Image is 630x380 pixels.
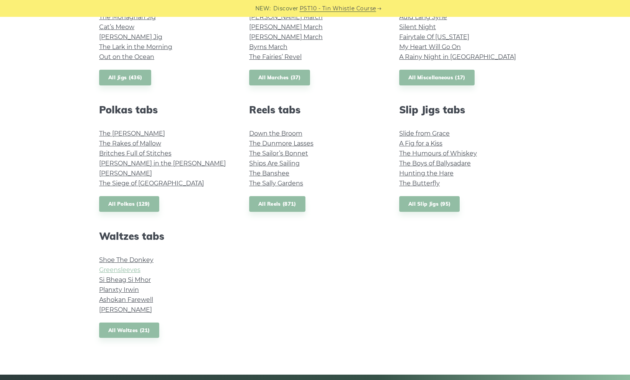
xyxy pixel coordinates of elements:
[399,43,461,51] a: My Heart Will Go On
[99,180,204,187] a: The Siege of [GEOGRAPHIC_DATA]
[99,70,151,85] a: All Jigs (436)
[99,43,172,51] a: The Lark in the Morning
[99,53,154,61] a: Out on the Ocean
[249,43,287,51] a: Byrns March
[99,196,159,212] a: All Polkas (129)
[249,13,323,21] a: [PERSON_NAME] March
[399,70,475,85] a: All Miscellaneous (17)
[99,160,226,167] a: [PERSON_NAME] in the [PERSON_NAME]
[99,266,140,274] a: Greensleeves
[399,180,440,187] a: The Butterfly
[249,53,302,61] a: The Fairies’ Revel
[300,4,376,13] a: PST10 - Tin Whistle Course
[99,150,171,157] a: Britches Full of Stitches
[99,170,152,177] a: [PERSON_NAME]
[399,13,447,21] a: Auld Lang Syne
[99,130,165,137] a: The [PERSON_NAME]
[249,70,310,85] a: All Marches (37)
[99,13,156,21] a: The Monaghan Jig
[99,256,153,264] a: Shoe The Donkey
[99,33,162,41] a: [PERSON_NAME] Jig
[249,140,313,147] a: The Dunmore Lasses
[255,4,271,13] span: NEW:
[399,140,442,147] a: A Fig for a Kiss
[99,276,151,283] a: Si­ Bheag Si­ Mhor
[249,130,302,137] a: Down the Broom
[99,140,161,147] a: The Rakes of Mallow
[399,196,460,212] a: All Slip Jigs (95)
[399,104,531,116] h2: Slip Jigs tabs
[399,150,477,157] a: The Humours of Whiskey
[399,130,450,137] a: Slide from Grace
[273,4,299,13] span: Discover
[399,33,469,41] a: Fairytale Of [US_STATE]
[99,306,152,313] a: [PERSON_NAME]
[249,104,381,116] h2: Reels tabs
[249,23,323,31] a: [PERSON_NAME] March
[399,170,454,177] a: Hunting the Hare
[249,160,300,167] a: Ships Are Sailing
[249,196,305,212] a: All Reels (871)
[249,150,308,157] a: The Sailor’s Bonnet
[99,323,159,338] a: All Waltzes (21)
[99,104,231,116] h2: Polkas tabs
[399,23,436,31] a: Silent Night
[249,180,303,187] a: The Sally Gardens
[249,170,289,177] a: The Banshee
[99,230,231,242] h2: Waltzes tabs
[399,53,516,61] a: A Rainy Night in [GEOGRAPHIC_DATA]
[99,23,134,31] a: Cat’s Meow
[399,160,471,167] a: The Boys of Ballysadare
[99,286,139,293] a: Planxty Irwin
[99,296,153,303] a: Ashokan Farewell
[249,33,323,41] a: [PERSON_NAME] March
